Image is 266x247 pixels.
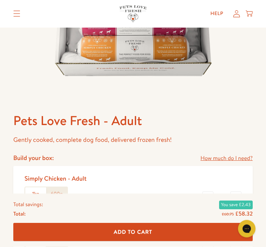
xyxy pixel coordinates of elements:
button: + [230,192,241,203]
label: 1kg [25,188,46,201]
span: Total: [13,209,26,218]
label: 600g [46,188,67,201]
s: £60.75 [222,211,234,217]
h1: Pets Love Fresh - Adult [13,112,253,129]
summary: Translation missing: en.sections.header.menu [8,5,26,23]
button: Add To Cart [13,223,253,242]
a: How much do I need? [201,154,253,164]
h4: Build your box: [13,154,54,162]
a: Help [205,7,229,21]
span: Add To Cart [114,228,152,236]
img: Pets Love Fresh [119,6,147,22]
span: £58.32 [235,210,253,218]
iframe: Gorgias live chat messenger [234,218,259,240]
p: Gently cooked, complete dog food, delivered frozen fresh! [13,135,253,146]
button: - [202,192,213,203]
span: Total savings: [13,200,43,209]
span: You save £2.43 [219,201,253,209]
div: Simply Chicken - Adult [24,175,86,183]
